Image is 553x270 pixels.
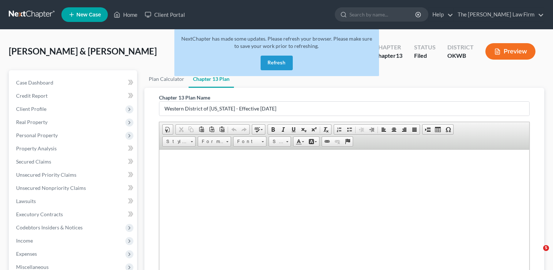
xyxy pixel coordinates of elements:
[485,43,535,60] button: Preview
[423,125,433,134] a: Insert Page Break for Printing
[76,12,101,18] span: New Case
[447,43,474,52] div: District
[16,237,33,244] span: Income
[454,8,544,21] a: The [PERSON_NAME] Law Firm
[163,137,188,146] span: Styles
[288,125,299,134] a: Underline
[181,35,372,49] span: NextChapter has made some updates. Please refresh your browser. Please make sure to save your wor...
[322,137,332,146] a: Link
[367,125,377,134] a: Increase Indent
[379,125,389,134] a: Align Left
[217,125,227,134] a: Paste from Word
[110,8,141,21] a: Home
[16,158,51,165] span: Secured Claims
[16,251,37,257] span: Expenses
[278,125,288,134] a: Italic
[16,172,76,178] span: Unsecured Priority Claims
[10,76,137,89] a: Case Dashboard
[342,137,353,146] a: Anchor
[414,52,436,60] div: Filed
[269,136,291,147] a: Size
[321,125,331,134] a: Remove Format
[16,119,48,125] span: Real Property
[443,125,453,134] a: Insert Special Character
[141,8,189,21] a: Client Portal
[10,181,137,195] a: Unsecured Nonpriority Claims
[16,185,86,191] span: Unsecured Nonpriority Claims
[10,89,137,102] a: Credit Report
[409,125,420,134] a: Justify
[16,93,48,99] span: Credit Report
[159,102,529,116] input: Enter name...
[144,70,189,88] a: Plan Calculator
[16,145,57,151] span: Property Analysis
[528,245,546,263] iframe: Intercom live chat
[16,79,53,86] span: Case Dashboard
[176,125,186,134] a: Cut
[207,125,217,134] a: Paste as plain text
[10,155,137,168] a: Secured Claims
[162,136,196,147] a: Styles
[261,56,293,70] button: Refresh
[306,137,319,146] a: Background Color
[389,125,399,134] a: Center
[234,137,259,146] span: Font
[239,125,249,134] a: Redo
[299,125,309,134] a: Subscript
[198,137,224,146] span: Format
[10,142,137,155] a: Property Analysis
[344,125,355,134] a: Insert/Remove Bulleted List
[447,52,474,60] div: OKWB
[252,125,265,134] a: Spell Checker
[396,52,402,59] span: 13
[16,211,63,217] span: Executory Contracts
[399,125,409,134] a: Align Right
[374,43,402,52] div: Chapter
[16,264,49,270] span: Miscellaneous
[233,136,266,147] a: Font
[269,137,284,146] span: Size
[163,125,173,134] a: Document Properties
[543,245,549,251] span: 5
[16,132,58,138] span: Personal Property
[309,125,319,134] a: Superscript
[10,168,137,181] a: Unsecured Priority Claims
[9,46,157,56] span: [PERSON_NAME] & [PERSON_NAME]
[332,137,342,146] a: Unlink
[229,125,239,134] a: Undo
[10,195,137,208] a: Lawsuits
[356,125,367,134] a: Decrease Indent
[374,52,402,60] div: Chapter
[433,125,443,134] a: Table
[414,43,436,52] div: Status
[16,224,83,230] span: Codebtors Insiders & Notices
[429,8,453,21] a: Help
[16,106,46,112] span: Client Profile
[268,125,278,134] a: Bold
[10,208,137,221] a: Executory Contracts
[334,125,344,134] a: Insert/Remove Numbered List
[349,8,416,21] input: Search by name...
[293,137,306,146] a: Text Color
[186,125,196,134] a: Copy
[159,94,210,101] label: Chapter 13 Plan Name
[16,198,36,204] span: Lawsuits
[196,125,207,134] a: Paste
[198,136,231,147] a: Format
